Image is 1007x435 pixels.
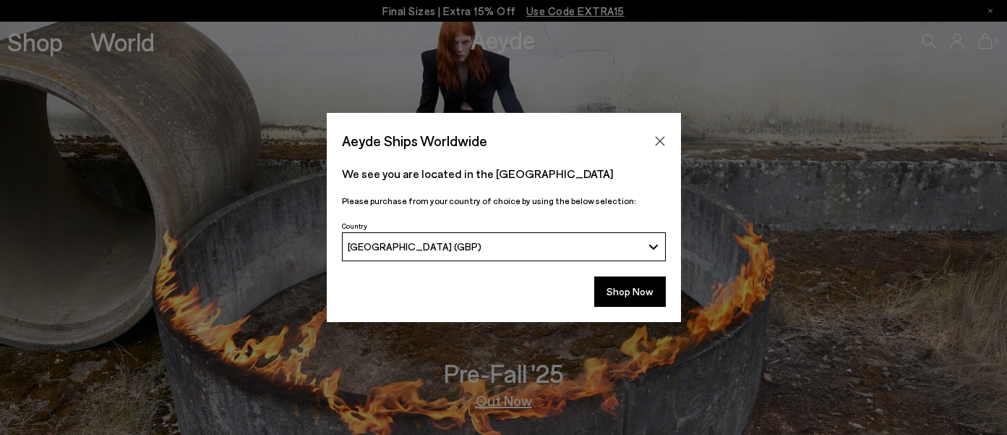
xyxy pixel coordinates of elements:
[342,194,666,208] p: Please purchase from your country of choice by using the below selection:
[649,130,671,152] button: Close
[594,276,666,307] button: Shop Now
[342,221,367,230] span: Country
[342,165,666,182] p: We see you are located in the [GEOGRAPHIC_DATA]
[342,128,487,153] span: Aeyde Ships Worldwide
[348,240,481,253] span: [GEOGRAPHIC_DATA] (GBP)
